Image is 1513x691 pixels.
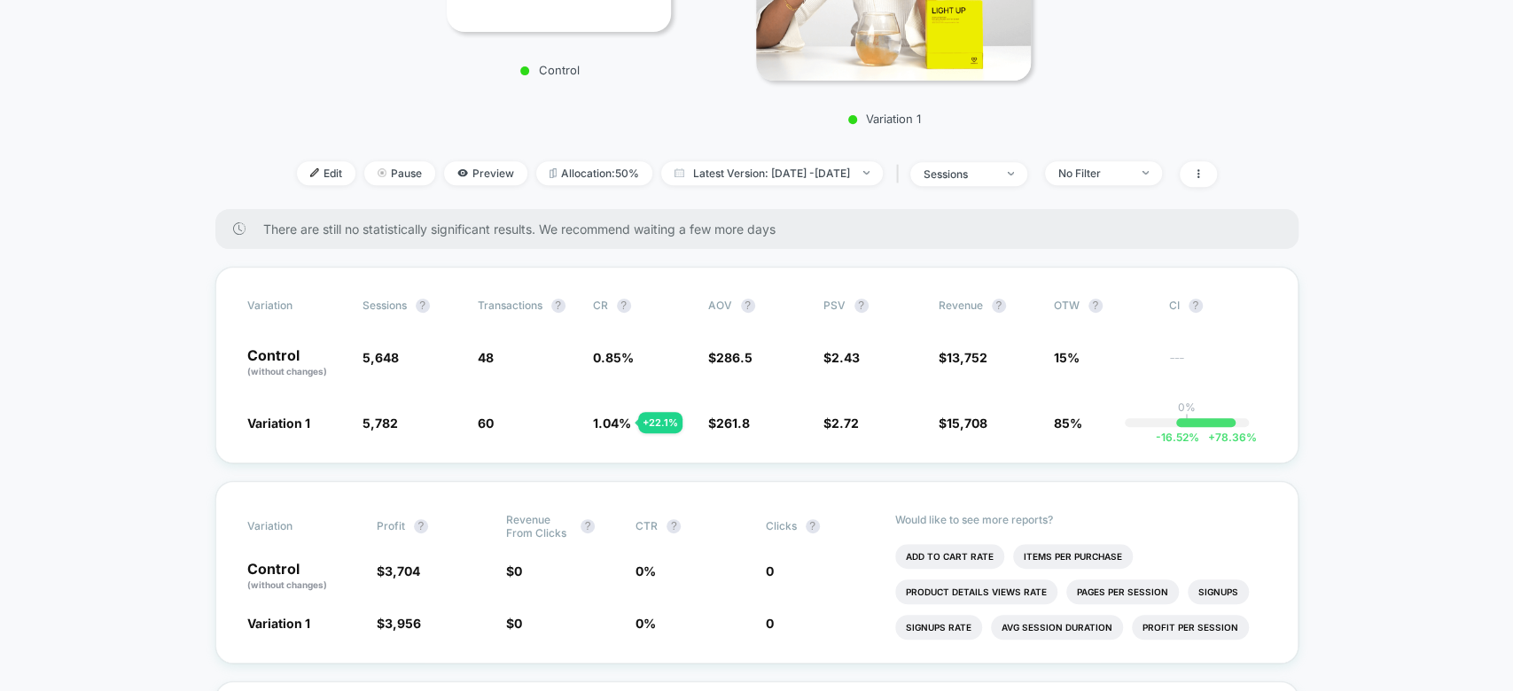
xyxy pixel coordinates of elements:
[1188,579,1249,604] li: Signups
[1088,299,1103,313] button: ?
[377,616,421,631] span: $
[506,616,522,631] span: $
[667,519,681,533] button: ?
[708,350,753,365] span: $
[947,415,987,431] span: 15,708
[924,167,994,181] div: sessions
[766,519,797,532] span: Clicks
[854,299,869,313] button: ?
[708,415,750,431] span: $
[1178,400,1196,414] p: 0%
[551,299,565,313] button: ?
[1198,431,1256,444] span: 78.36 %
[385,563,420,578] span: 3,704
[247,299,345,313] span: Variation
[1189,299,1203,313] button: ?
[478,299,542,312] span: Transactions
[478,350,494,365] span: 48
[550,168,557,178] img: rebalance
[247,579,327,590] span: (without changes)
[581,519,595,533] button: ?
[1207,431,1214,444] span: +
[617,299,631,313] button: ?
[247,562,359,592] p: Control
[1054,415,1082,431] span: 85%
[675,168,684,177] img: calendar
[823,350,860,365] span: $
[708,299,732,312] span: AOV
[593,299,608,312] span: CR
[536,161,652,185] span: Allocation: 50%
[895,615,982,640] li: Signups Rate
[1058,167,1129,180] div: No Filter
[991,615,1123,640] li: Avg Session Duration
[863,171,870,175] img: end
[1054,299,1151,313] span: OTW
[363,415,398,431] span: 5,782
[1169,353,1267,378] span: ---
[506,563,522,578] span: $
[1013,544,1133,569] li: Items Per Purchase
[895,513,1267,526] p: Would like to see more reports?
[766,616,774,631] span: 0
[377,563,420,578] span: $
[1185,414,1189,427] p: |
[992,299,1006,313] button: ?
[297,161,355,185] span: Edit
[636,563,656,578] span: 0 %
[831,350,860,365] span: 2.43
[636,616,656,631] span: 0 %
[247,616,310,631] span: Variation 1
[1143,171,1149,175] img: end
[385,616,421,631] span: 3,956
[416,299,430,313] button: ?
[514,616,522,631] span: 0
[247,415,310,431] span: Variation 1
[377,519,405,532] span: Profit
[806,519,820,533] button: ?
[247,348,345,378] p: Control
[823,415,859,431] span: $
[506,513,572,540] span: Revenue From Clicks
[363,299,407,312] span: Sessions
[378,168,386,177] img: end
[661,161,883,185] span: Latest Version: [DATE] - [DATE]
[1066,579,1179,604] li: Pages Per Session
[444,161,527,185] span: Preview
[741,299,755,313] button: ?
[947,350,987,365] span: 13,752
[364,161,435,185] span: Pause
[895,544,1004,569] li: Add To Cart Rate
[1132,615,1249,640] li: Profit Per Session
[823,299,846,312] span: PSV
[1169,299,1267,313] span: CI
[831,415,859,431] span: 2.72
[939,350,987,365] span: $
[638,412,682,433] div: + 22.1 %
[939,299,983,312] span: Revenue
[892,161,910,187] span: |
[716,415,750,431] span: 261.8
[247,366,327,377] span: (without changes)
[1155,431,1198,444] span: -16.52 %
[414,519,428,533] button: ?
[729,112,1040,126] p: Variation 1
[1054,350,1080,365] span: 15%
[263,221,1263,237] span: There are still no statistically significant results. We recommend waiting a few more days
[593,415,631,431] span: 1.04 %
[514,563,522,578] span: 0
[716,350,753,365] span: 286.5
[438,63,662,77] p: Control
[310,168,319,177] img: edit
[363,350,399,365] span: 5,648
[636,519,658,532] span: CTR
[247,513,345,540] span: Variation
[593,350,634,365] span: 0.85 %
[1008,172,1014,175] img: end
[895,579,1057,604] li: Product Details Views Rate
[766,563,774,578] span: 0
[478,415,494,431] span: 60
[939,415,987,431] span: $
